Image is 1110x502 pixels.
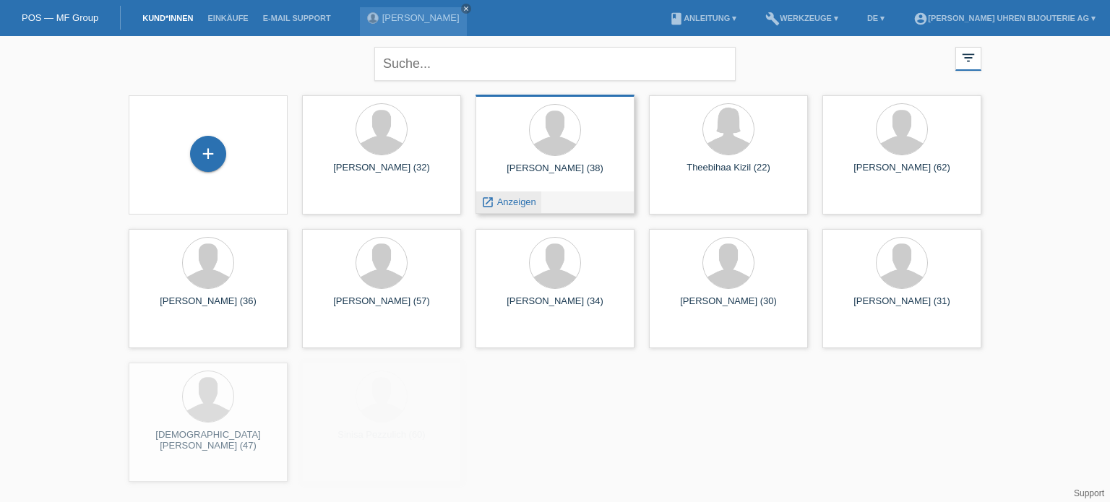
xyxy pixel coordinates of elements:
i: account_circle [913,12,928,26]
a: POS — MF Group [22,12,98,23]
div: Theebihaa Kizil (22) [661,162,796,185]
a: DE ▾ [860,14,892,22]
a: E-Mail Support [256,14,338,22]
a: close [461,4,471,14]
i: book [669,12,684,26]
div: [PERSON_NAME] (38) [487,163,623,186]
input: Suche... [374,47,736,81]
div: [PERSON_NAME] (30) [661,295,796,319]
div: [PERSON_NAME] (62) [834,162,970,185]
div: Kund*in hinzufügen [191,142,225,166]
div: [PERSON_NAME] (57) [314,295,449,319]
div: [PERSON_NAME] (34) [487,295,623,319]
a: account_circle[PERSON_NAME] Uhren Bijouterie AG ▾ [906,14,1103,22]
i: close [462,5,470,12]
a: Einkäufe [200,14,255,22]
div: [PERSON_NAME] (36) [140,295,276,319]
a: [PERSON_NAME] [382,12,460,23]
a: launch Anzeigen [481,196,536,207]
span: Anzeigen [497,196,536,207]
div: [PERSON_NAME] (31) [834,295,970,319]
div: Sinisa Pezzulich (60) [314,429,449,452]
i: build [765,12,780,26]
a: Kund*innen [135,14,200,22]
i: filter_list [960,50,976,66]
a: Support [1074,488,1104,498]
div: [DEMOGRAPHIC_DATA][PERSON_NAME] (47) [140,429,276,452]
a: buildWerkzeuge ▾ [758,14,846,22]
i: launch [481,196,494,209]
div: [PERSON_NAME] (32) [314,162,449,185]
a: bookAnleitung ▾ [662,14,744,22]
